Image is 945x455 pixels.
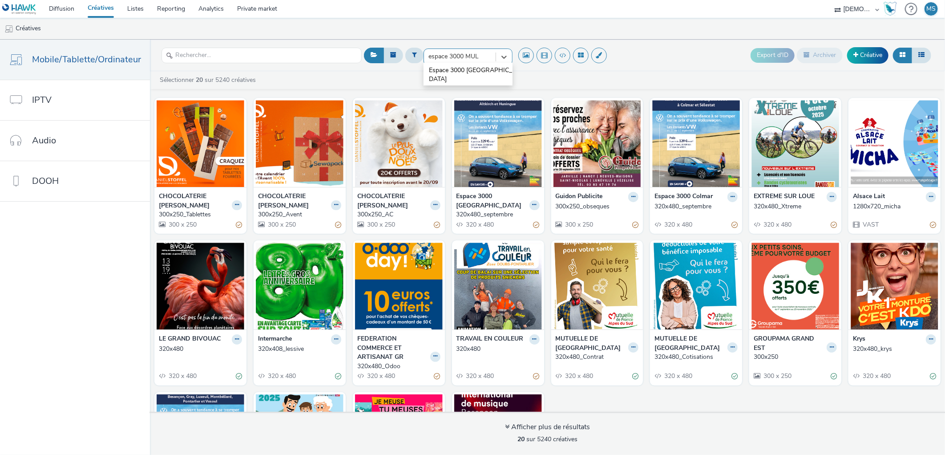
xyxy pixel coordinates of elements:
div: 300x250_obseques [556,202,635,211]
div: Partiellement valide [632,220,638,229]
div: 300x250 [754,353,833,362]
div: Partiellement valide [434,220,440,229]
a: 320x480 [456,345,540,353]
a: Créative [847,47,888,63]
div: 300x250_AC [357,210,437,219]
div: 320x480_Xtreme [754,202,833,211]
div: Partiellement valide [335,220,341,229]
span: IPTV [32,93,52,106]
a: 300x250_AC [357,210,440,219]
strong: CHOCOLATERIE [PERSON_NAME] [159,192,230,210]
div: 320x480_Cotisations [654,353,734,362]
span: sur 5240 créatives [517,435,577,443]
a: 320x480_Cotisations [654,353,738,362]
div: Partiellement valide [533,372,540,381]
img: 320x480_Odoo visual [355,243,443,329]
span: 320 x 480 [565,372,594,380]
span: 300 x 250 [366,220,395,229]
div: 320x480_Odoo [357,362,437,371]
div: 320x408_lessive [258,345,338,353]
img: undefined Logo [2,4,36,15]
div: Valide [236,372,242,381]
span: 320 x 480 [168,372,197,380]
input: Rechercher... [162,48,362,63]
div: Valide [930,372,936,381]
a: 300x250 [754,353,837,362]
div: Valide [632,372,638,381]
img: 320x480_Cotisations visual [652,243,740,329]
img: 320x480 visual [157,243,244,329]
span: DOOH [32,175,59,187]
strong: TRAVAIL EN COULEUR [456,334,524,345]
div: 320x480 [159,345,238,353]
a: 320x480_Xtreme [754,202,837,211]
button: Export d'ID [751,48,795,62]
a: Hawk Academy [884,2,901,16]
img: 320x480_Xtreme visual [751,100,839,187]
strong: 20 [517,435,525,443]
strong: EXTREME SUR LOUE [754,192,815,202]
img: 320x480_septembre visual [652,100,740,187]
img: 320x480_Contrat visual [553,243,641,329]
div: 300x250_Avent [258,210,338,219]
a: 320x408_lessive [258,345,341,353]
img: 320x480_septembre visual [454,100,542,187]
span: 320 x 480 [763,220,792,229]
div: Partiellement valide [731,220,738,229]
div: Partiellement valide [236,220,242,229]
strong: CHOCOLATERIE [PERSON_NAME] [357,192,428,210]
div: Partiellement valide [533,220,540,229]
div: Partiellement valide [831,220,837,229]
strong: Krys [853,334,865,345]
div: 300x250_Tablettes [159,210,238,219]
div: 320x480_septembre [654,202,734,211]
a: 320x480_krys [853,345,936,353]
strong: MUTUELLE DE [GEOGRAPHIC_DATA] [654,334,725,353]
img: 300x250_Avent visual [256,100,343,187]
strong: Alsace Lait [853,192,885,202]
span: 300 x 250 [168,220,197,229]
strong: Espace 3000 [GEOGRAPHIC_DATA] [456,192,527,210]
strong: LE GRAND BIVOUAC [159,334,221,345]
span: 320 x 480 [465,220,494,229]
span: 320 x 480 [663,372,692,380]
img: Hawk Academy [884,2,897,16]
img: 300x250_Tablettes visual [157,100,244,187]
span: 300 x 250 [763,372,792,380]
button: Archiver [797,48,843,63]
strong: Espace 3000 Colmar [654,192,713,202]
a: 320x480_Contrat [556,353,639,362]
span: 300 x 250 [267,220,296,229]
strong: FEDERATION COMMERCE ET ARTISANAT GR [357,334,428,362]
div: 320x480_septembre [456,210,536,219]
div: Partiellement valide [930,220,936,229]
strong: MUTUELLE DE [GEOGRAPHIC_DATA] [556,334,626,353]
a: 1280x720_micha [853,202,936,211]
a: 300x250_obseques [556,202,639,211]
div: Afficher plus de résultats [505,422,590,432]
strong: 20 [196,76,203,84]
a: Sélectionner sur 5240 créatives [159,76,259,84]
a: 320x480 [159,345,242,353]
span: 300 x 250 [565,220,594,229]
div: 1280x720_micha [853,202,933,211]
img: 300x250 visual [751,243,839,329]
span: Mobile/Tablette/Ordinateur [32,53,141,66]
button: Grille [893,48,912,63]
a: 320x480_septembre [456,210,540,219]
span: 320 x 480 [465,372,494,380]
img: 300x250_AC visual [355,100,443,187]
strong: GROUPAMA GRAND EST [754,334,824,353]
span: Espace 3000 [GEOGRAPHIC_DATA] [429,66,513,84]
span: 320 x 480 [862,372,891,380]
span: VAST [862,220,879,229]
div: Valide [831,372,837,381]
strong: CHOCOLATERIE [PERSON_NAME] [258,192,329,210]
strong: Guidon Publicite [556,192,603,202]
div: Valide [335,372,341,381]
div: 320x480_Contrat [556,353,635,362]
div: MS [927,2,936,16]
img: mobile [4,24,13,33]
a: 300x250_Tablettes [159,210,242,219]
